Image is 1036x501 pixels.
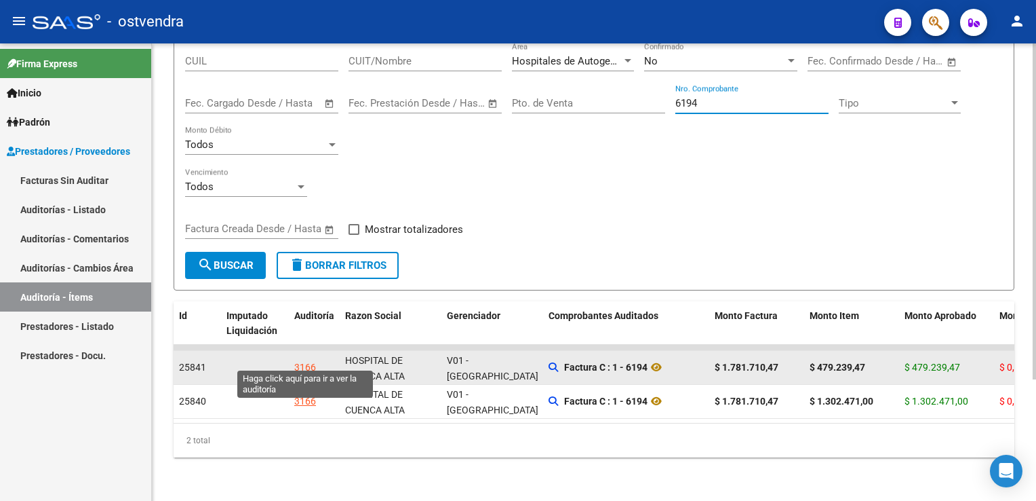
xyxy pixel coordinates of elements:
[944,54,960,70] button: Open calendar
[416,97,481,109] input: Fecha fin
[322,96,338,111] button: Open calendar
[512,55,633,67] span: Hospitales de Autogestión
[808,55,862,67] input: Fecha inicio
[564,362,647,373] strong: Factura C : 1 - 6194
[289,257,305,273] mat-icon: delete
[252,97,318,109] input: Fecha fin
[185,97,240,109] input: Fecha inicio
[441,301,543,346] datatable-header-cell: Gerenciador
[252,223,318,235] input: Fecha fin
[564,396,647,407] strong: Factura C : 1 - 6194
[289,301,340,346] datatable-header-cell: Auditoría
[294,394,316,409] div: 3166
[715,362,778,373] strong: $ 1.781.710,47
[185,181,214,193] span: Todos
[7,144,130,159] span: Prestadores / Proveedores
[709,301,804,346] datatable-header-cell: Monto Factura
[277,252,399,279] button: Borrar Filtros
[174,424,1014,458] div: 2 total
[999,396,1025,407] span: $ 0,00
[348,97,403,109] input: Fecha inicio
[904,362,960,373] span: $ 479.239,47
[999,362,1025,373] span: $ 0,00
[345,353,436,477] div: - 30715080156
[904,310,976,321] span: Monto Aprobado
[899,301,994,346] datatable-header-cell: Monto Aprobado
[804,301,899,346] datatable-header-cell: Monto Item
[107,7,184,37] span: - ostvendra
[365,221,463,238] span: Mostrar totalizadores
[294,360,316,375] div: 3166
[447,389,538,415] span: V01 - [GEOGRAPHIC_DATA]
[1009,13,1025,29] mat-icon: person
[549,310,658,321] span: Comprobantes Auditados
[174,301,221,346] datatable-header-cell: Id
[179,310,187,321] span: Id
[197,259,254,272] span: Buscar
[543,301,709,346] datatable-header-cell: Comprobantes Auditados
[7,56,77,71] span: Firma Express
[485,96,501,111] button: Open calendar
[904,396,968,407] span: $ 1.302.471,00
[185,223,240,235] input: Fecha inicio
[810,396,873,407] strong: $ 1.302.471,00
[990,455,1022,487] div: Open Intercom Messenger
[345,387,436,495] div: HOSPITAL DE CUENCA ALTA [PERSON_NAME] SERVICIO DE ATENCION MEDICA INTEGRAL PARA LA COMUNIDAD
[11,13,27,29] mat-icon: menu
[875,55,940,67] input: Fecha fin
[7,115,50,130] span: Padrón
[345,353,436,461] div: HOSPITAL DE CUENCA ALTA [PERSON_NAME] SERVICIO DE ATENCION MEDICA INTEGRAL PARA LA COMUNIDAD
[644,55,658,67] span: No
[294,310,334,321] span: Auditoría
[447,310,500,321] span: Gerenciador
[715,396,778,407] strong: $ 1.781.710,47
[7,86,41,100] span: Inicio
[197,257,214,273] mat-icon: search
[340,301,441,346] datatable-header-cell: Razon Social
[179,362,206,373] span: 25841
[221,301,289,346] datatable-header-cell: Imputado Liquidación
[810,362,865,373] strong: $ 479.239,47
[185,138,214,151] span: Todos
[345,310,401,321] span: Razon Social
[322,222,338,238] button: Open calendar
[839,97,949,109] span: Tipo
[179,396,206,407] span: 25840
[715,310,778,321] span: Monto Factura
[447,355,538,382] span: V01 - [GEOGRAPHIC_DATA]
[185,252,266,279] button: Buscar
[226,310,277,337] span: Imputado Liquidación
[289,259,386,272] span: Borrar Filtros
[810,310,859,321] span: Monto Item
